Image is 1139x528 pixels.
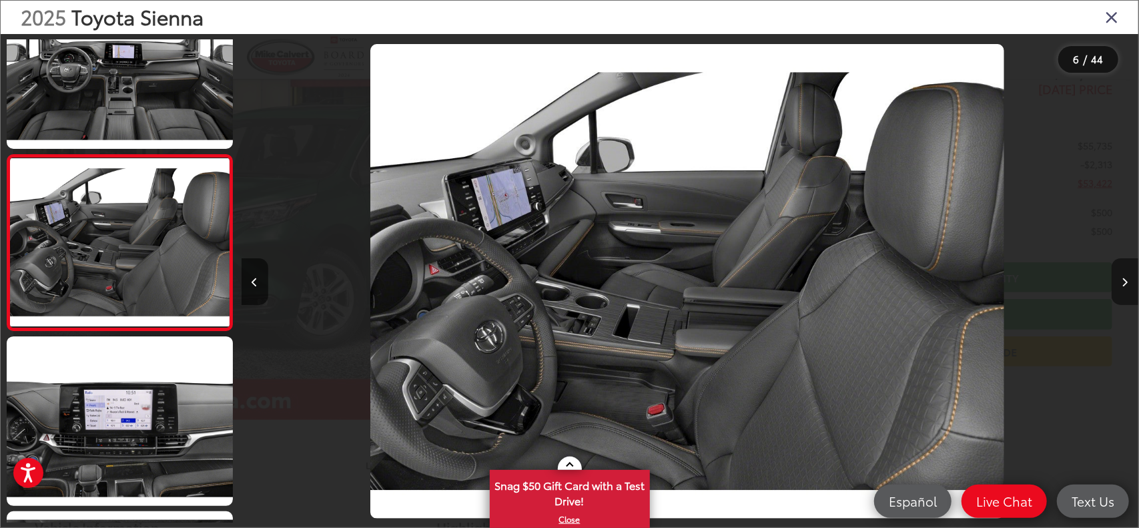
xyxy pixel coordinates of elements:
[1092,51,1104,66] span: 44
[1074,51,1080,66] span: 6
[1105,8,1118,25] i: Close gallery
[5,334,236,507] img: 2025 Toyota Sienna Woodland Edition
[1082,55,1089,64] span: /
[239,44,1136,519] div: 2025 Toyota Sienna Woodland Edition 5
[370,44,1004,519] img: 2025 Toyota Sienna Woodland Edition
[874,485,952,518] a: Español
[1057,485,1129,518] a: Text Us
[970,493,1039,509] span: Live Chat
[1112,258,1138,305] button: Next image
[491,471,649,512] span: Snag $50 Gift Card with a Test Drive!
[242,258,268,305] button: Previous image
[21,2,66,31] span: 2025
[1065,493,1121,509] span: Text Us
[962,485,1047,518] a: Live Chat
[882,493,943,509] span: Español
[8,159,232,327] img: 2025 Toyota Sienna Woodland Edition
[71,2,204,31] span: Toyota Sienna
